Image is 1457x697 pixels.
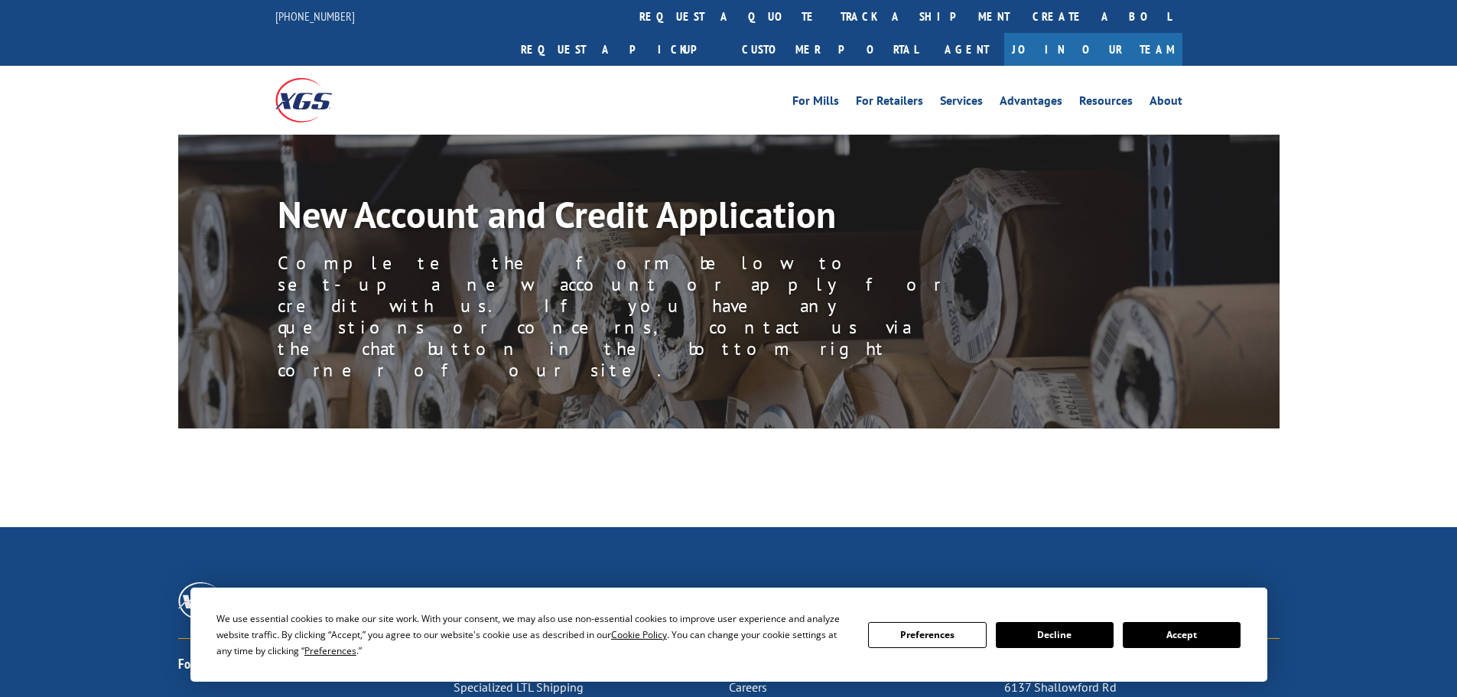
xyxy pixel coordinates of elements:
[1150,95,1182,112] a: About
[611,628,667,641] span: Cookie Policy
[275,8,355,24] a: [PHONE_NUMBER]
[178,582,227,620] img: XGS_Logos_ALL_2024_All_White
[996,622,1114,648] button: Decline
[178,655,359,673] a: For Mills, Manufacturers, & Importers
[1004,33,1182,66] a: Join Our Team
[856,95,923,112] a: For Retailers
[278,196,966,240] h1: New Account and Credit Application
[454,679,584,695] a: Specialized LTL Shipping
[868,622,986,648] button: Preferences
[509,33,730,66] a: Request a pickup
[792,95,839,112] a: For Mills
[1000,95,1062,112] a: Advantages
[929,33,1004,66] a: Agent
[730,33,929,66] a: Customer Portal
[1079,95,1133,112] a: Resources
[216,611,850,659] div: We use essential cookies to make our site work. With your consent, we may also use non-essential ...
[729,679,767,695] a: Careers
[940,95,983,112] a: Services
[278,252,966,381] p: Complete the form below to set-up a new account or apply for credit with us. If you have any ques...
[1123,622,1241,648] button: Accept
[304,644,356,657] span: Preferences
[190,588,1267,682] div: Cookie Consent Prompt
